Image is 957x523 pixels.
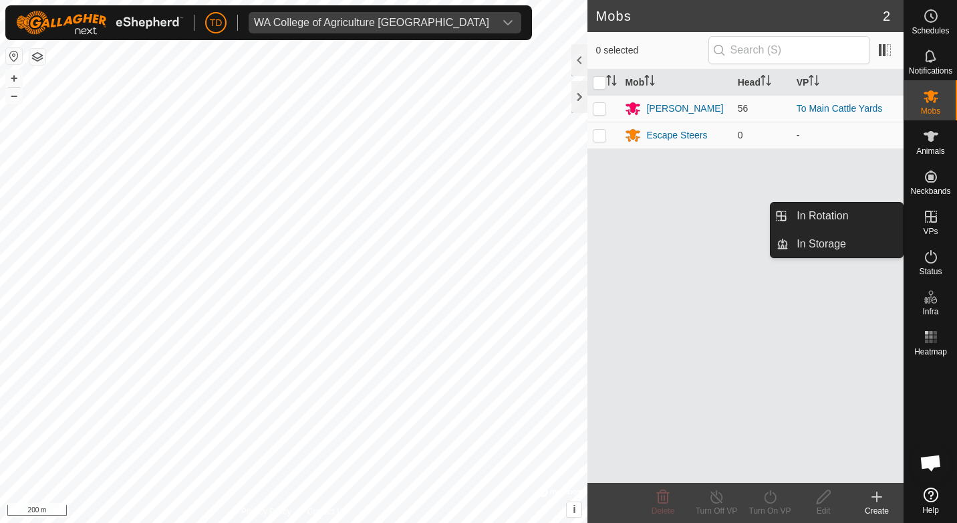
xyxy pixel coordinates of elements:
span: In Rotation [797,208,848,224]
button: i [567,502,581,517]
span: TD [210,16,223,30]
div: [PERSON_NAME] [646,102,723,116]
div: Turn Off VP [690,505,743,517]
a: To Main Cattle Yards [797,103,883,114]
button: Reset Map [6,48,22,64]
span: WA College of Agriculture Denmark [249,12,495,33]
img: Gallagher Logo [16,11,183,35]
li: In Rotation [771,203,903,229]
p-sorticon: Activate to sort [606,77,617,88]
a: Privacy Policy [241,506,291,518]
p-sorticon: Activate to sort [809,77,819,88]
span: Schedules [912,27,949,35]
a: In Rotation [789,203,903,229]
span: Infra [922,308,938,316]
span: 0 [738,130,743,140]
div: Escape Steers [646,128,707,142]
div: Edit [797,505,850,517]
span: Delete [652,506,675,516]
li: In Storage [771,231,903,257]
div: WA College of Agriculture [GEOGRAPHIC_DATA] [254,17,489,28]
span: Help [922,506,939,514]
span: Neckbands [910,187,950,195]
span: Status [919,268,942,276]
button: + [6,70,22,86]
button: – [6,88,22,104]
th: Head [732,70,791,96]
div: Turn On VP [743,505,797,517]
span: Heatmap [914,348,947,356]
p-sorticon: Activate to sort [761,77,771,88]
div: Create [850,505,904,517]
span: 0 selected [595,43,708,58]
h2: Mobs [595,8,882,24]
th: VP [791,70,904,96]
button: Map Layers [29,49,45,65]
span: In Storage [797,236,846,252]
th: Mob [620,70,732,96]
span: 2 [883,6,890,26]
a: In Storage [789,231,903,257]
a: Contact Us [307,506,346,518]
span: Mobs [921,107,940,115]
td: - [791,122,904,148]
span: i [573,504,575,515]
a: Help [904,482,957,520]
span: Notifications [909,67,952,75]
input: Search (S) [708,36,870,64]
p-sorticon: Activate to sort [644,77,655,88]
div: dropdown trigger [495,12,521,33]
span: Animals [916,147,945,155]
span: VPs [923,227,938,235]
div: Open chat [911,443,951,483]
span: 56 [738,103,748,114]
